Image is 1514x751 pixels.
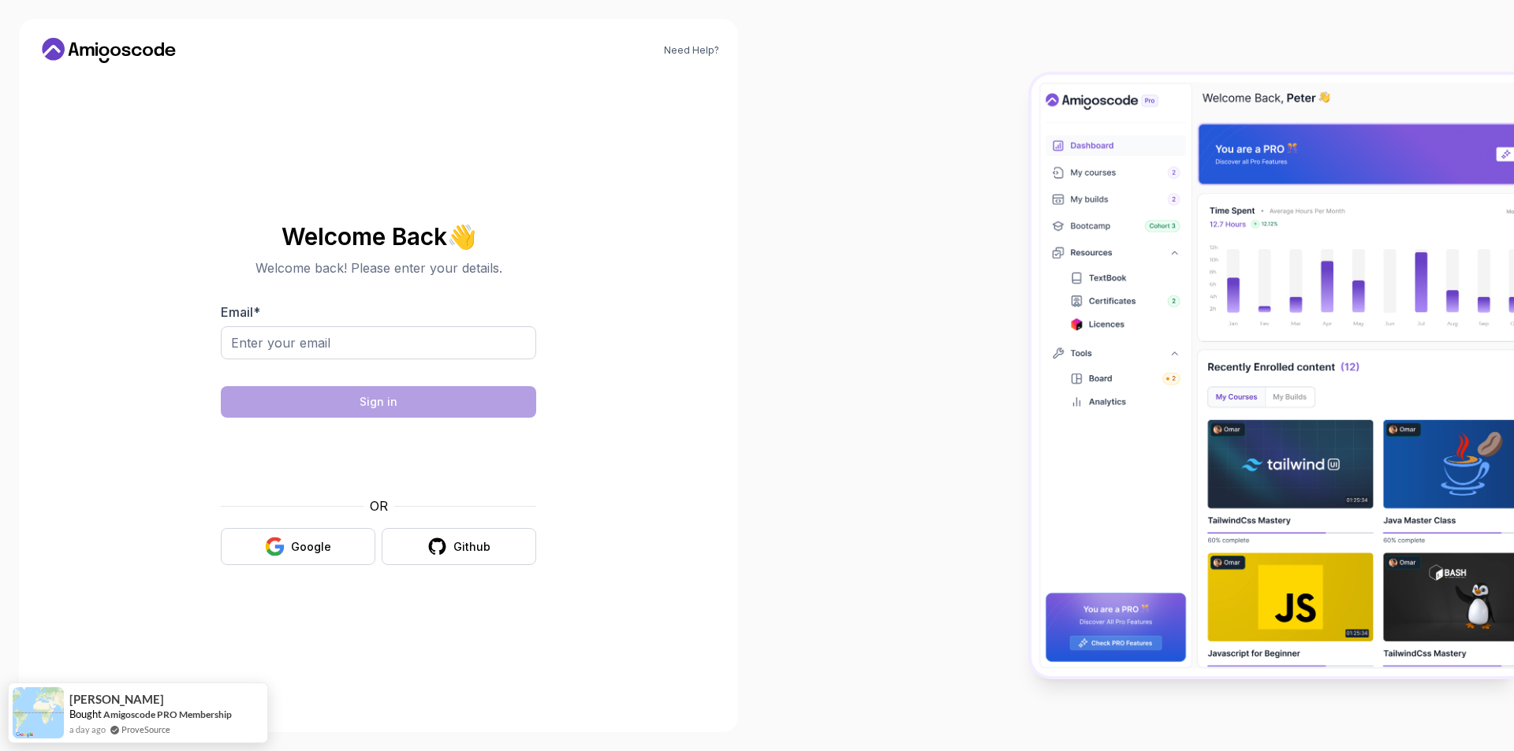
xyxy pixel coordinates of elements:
[38,38,180,63] a: Home link
[221,326,536,359] input: Enter your email
[13,687,64,738] img: provesource social proof notification image
[69,723,106,736] span: a day ago
[221,258,536,277] p: Welcome back! Please enter your details.
[291,539,331,555] div: Google
[259,427,498,487] iframe: Widget containing checkbox for hCaptcha security challenge
[221,304,260,320] label: Email *
[382,528,536,565] button: Github
[69,708,102,720] span: Bought
[103,708,232,720] a: Amigoscode PRO Membership
[370,496,388,515] p: OR
[121,724,170,734] a: ProveSource
[453,539,490,555] div: Github
[221,386,536,418] button: Sign in
[1031,75,1514,675] img: Amigoscode Dashboard
[444,219,480,253] span: 👋
[221,528,375,565] button: Google
[664,44,719,57] a: Need Help?
[360,394,397,410] div: Sign in
[221,224,536,249] h2: Welcome Back
[69,693,164,706] span: [PERSON_NAME]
